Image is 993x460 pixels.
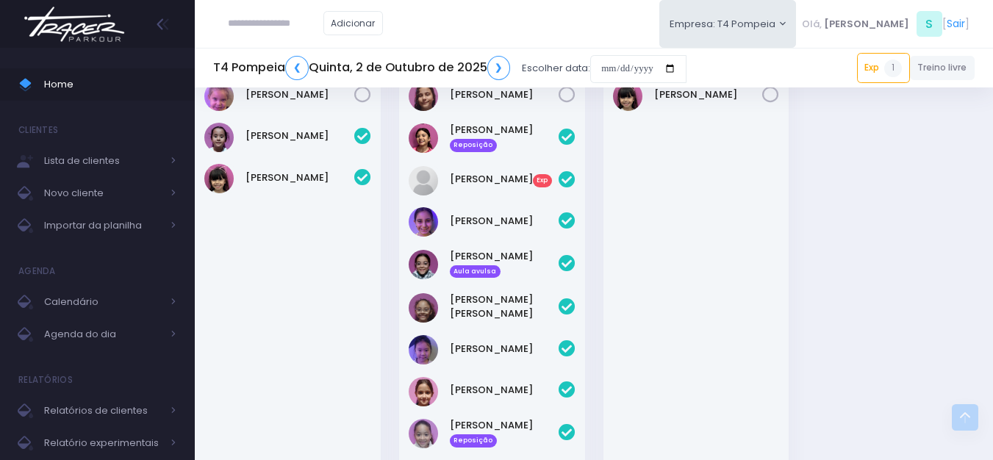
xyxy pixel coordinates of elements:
span: Relatório experimentais [44,434,162,453]
a: [PERSON_NAME] Aula avulsa [450,249,559,278]
img: Isabela Sandes [409,123,438,153]
a: Treino livre [910,56,975,80]
a: [PERSON_NAME] [654,87,763,102]
img: Isadora Csik Milani Lima [409,166,438,195]
span: Agenda do dia [44,325,162,344]
a: [PERSON_NAME] [245,87,354,102]
a: [PERSON_NAME]Exp [450,172,559,187]
span: Reposição [450,139,497,152]
img: Laura Lopes Rodrigues [204,123,234,152]
span: [PERSON_NAME] [824,17,909,32]
span: Exp [533,174,552,187]
a: [PERSON_NAME] [450,87,559,102]
span: Importar da planilha [44,216,162,235]
span: Home [44,75,176,94]
a: ❮ [285,56,309,80]
img: Isabella terra [409,82,438,111]
img: Sofia Sandes [409,419,438,448]
span: 1 [884,60,902,77]
span: Aula avulsa [450,265,501,278]
a: Adicionar [323,11,384,35]
span: Reposição [450,434,497,448]
span: Novo cliente [44,184,162,203]
h4: Clientes [18,115,58,145]
img: Lara Berruezo Andrioni [409,207,438,237]
a: [PERSON_NAME] Reposição [450,123,559,152]
img: Lorena Henrique [409,250,438,279]
img: Maria Eduarda Lucarine Fachini [204,164,234,193]
a: [PERSON_NAME] [245,129,354,143]
h4: Relatórios [18,365,73,395]
a: [PERSON_NAME] [245,170,354,185]
a: [PERSON_NAME] [450,214,559,229]
a: [PERSON_NAME] [450,342,559,356]
span: S [917,11,942,37]
span: Calendário [44,292,162,312]
a: [PERSON_NAME] [450,383,559,398]
h4: Agenda [18,256,56,286]
div: [ ] [796,7,975,40]
a: [PERSON_NAME] Reposição [450,418,559,448]
h5: T4 Pompeia Quinta, 2 de Outubro de 2025 [213,56,510,80]
img: Maria Eduarda Lucarine Fachini [613,82,642,111]
span: Lista de clientes [44,151,162,170]
img: Maria Clara Vieira Serrano [409,293,438,323]
img: Nina Sanche [409,377,438,406]
div: Escolher data: [213,51,687,85]
a: [PERSON_NAME] [PERSON_NAME] [450,292,559,321]
img: Mei Hori [409,335,438,364]
span: Olá, [802,17,822,32]
a: Exp1 [857,53,910,82]
a: Sair [947,16,965,32]
a: ❯ [487,56,511,80]
img: Bella Mandelli [204,82,234,111]
span: Relatórios de clientes [44,401,162,420]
